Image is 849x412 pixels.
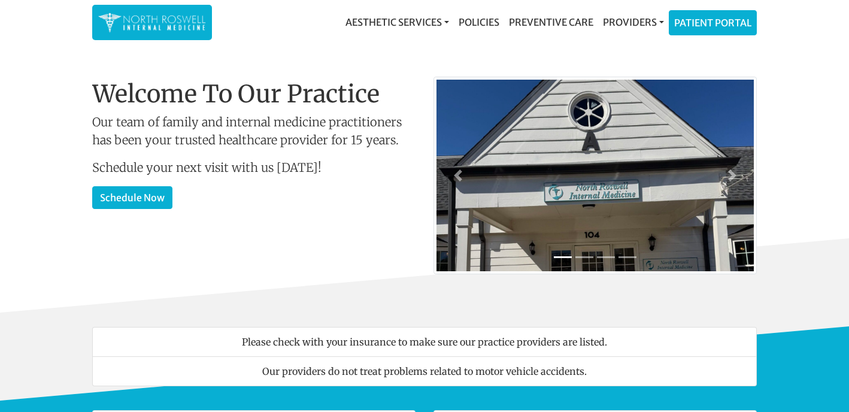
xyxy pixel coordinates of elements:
[598,10,669,34] a: Providers
[669,11,756,35] a: Patient Portal
[341,10,454,34] a: Aesthetic Services
[92,186,172,209] a: Schedule Now
[92,80,416,108] h1: Welcome To Our Practice
[92,113,416,149] p: Our team of family and internal medicine practitioners has been your trusted healthcare provider ...
[92,327,757,357] li: Please check with your insurance to make sure our practice providers are listed.
[98,11,206,34] img: North Roswell Internal Medicine
[504,10,598,34] a: Preventive Care
[92,356,757,386] li: Our providers do not treat problems related to motor vehicle accidents.
[454,10,504,34] a: Policies
[92,159,416,177] p: Schedule your next visit with us [DATE]!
